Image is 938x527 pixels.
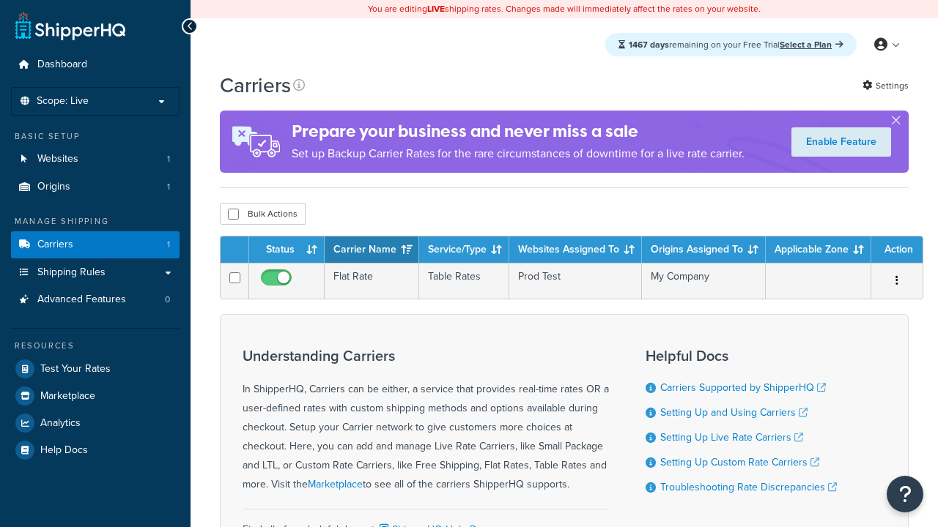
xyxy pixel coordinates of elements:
li: Carriers [11,231,180,258]
span: 1 [167,153,170,165]
th: Carrier Name: activate to sort column ascending [325,236,419,263]
a: Select a Plan [780,38,843,51]
a: Carriers Supported by ShipperHQ [660,380,826,395]
button: Open Resource Center [887,476,923,512]
th: Status: activate to sort column ascending [249,236,325,263]
a: Carriers 1 [11,231,180,258]
a: Setting Up Custom Rate Carriers [660,455,819,470]
div: Basic Setup [11,130,180,143]
div: remaining on your Free Trial [605,33,857,56]
span: Test Your Rates [40,363,111,375]
span: 1 [167,181,170,193]
a: Advanced Features 0 [11,286,180,313]
td: Prod Test [509,263,642,299]
span: Scope: Live [37,95,89,108]
th: Action [871,236,923,263]
div: Manage Shipping [11,215,180,228]
h3: Understanding Carriers [243,348,609,364]
span: 1 [167,239,170,251]
td: Flat Rate [325,263,419,299]
h1: Carriers [220,71,291,100]
a: Marketplace [308,476,363,492]
td: My Company [642,263,766,299]
strong: 1467 days [629,38,669,51]
h4: Prepare your business and never miss a sale [292,119,745,143]
span: Shipping Rules [37,266,106,279]
span: Analytics [40,417,81,430]
a: Origins 1 [11,173,180,201]
img: ad-rules-rateshop-fe6ec290ccb7230408bd80ed9643f0289d75e0ffd9eb532fc0e269fcd187b520.png [220,111,292,173]
p: Set up Backup Carrier Rates for the rare circumstances of downtime for a live rate carrier. [292,143,745,164]
b: LIVE [427,2,445,15]
span: Websites [37,153,78,165]
a: ShipperHQ Home [15,11,125,40]
span: Dashboard [37,59,87,71]
th: Applicable Zone: activate to sort column ascending [766,236,871,263]
a: Shipping Rules [11,259,180,286]
li: Origins [11,173,180,201]
li: Websites [11,146,180,173]
a: Setting Up and Using Carriers [660,405,808,420]
a: Marketplace [11,383,180,409]
a: Setting Up Live Rate Carriers [660,430,803,445]
th: Websites Assigned To: activate to sort column ascending [509,236,642,263]
th: Origins Assigned To: activate to sort column ascending [642,236,766,263]
a: Websites 1 [11,146,180,173]
a: Dashboard [11,51,180,78]
a: Test Your Rates [11,356,180,382]
a: Analytics [11,410,180,436]
span: Marketplace [40,390,95,403]
th: Service/Type: activate to sort column ascending [419,236,509,263]
a: Troubleshooting Rate Discrepancies [660,479,837,495]
span: Carriers [37,239,73,251]
div: In ShipperHQ, Carriers can be either, a service that provides real-time rates OR a user-defined r... [243,348,609,494]
span: 0 [165,294,170,306]
span: Advanced Features [37,294,126,306]
a: Enable Feature [791,127,891,157]
h3: Helpful Docs [646,348,837,364]
button: Bulk Actions [220,203,306,225]
li: Advanced Features [11,286,180,313]
a: Settings [863,75,909,96]
span: Origins [37,181,70,193]
td: Table Rates [419,263,509,299]
span: Help Docs [40,444,88,457]
a: Help Docs [11,437,180,463]
div: Resources [11,340,180,352]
